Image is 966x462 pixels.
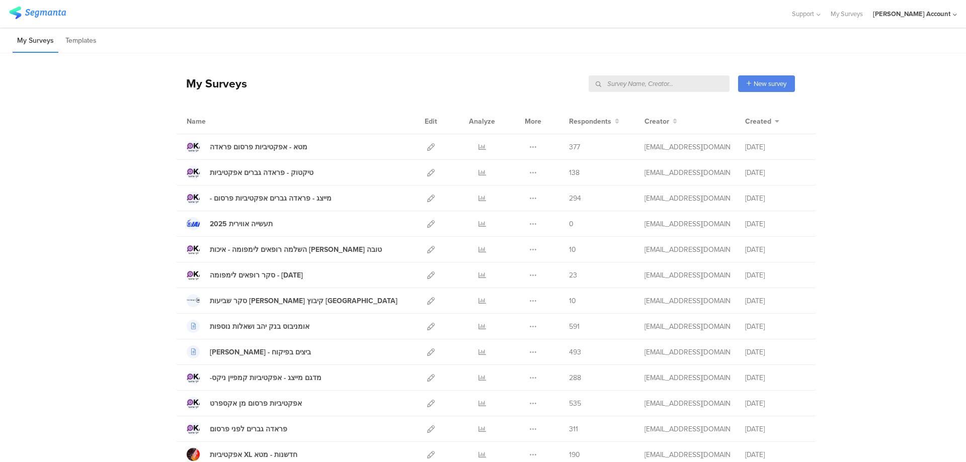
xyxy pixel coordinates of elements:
div: [DATE] [745,424,806,434]
span: 10 [569,244,576,255]
div: [DATE] [745,347,806,357]
span: 535 [569,398,581,409]
div: Analyze [467,109,497,134]
div: [DATE] [745,449,806,460]
li: My Surveys [13,29,58,53]
div: סקר שביעות רצון קיבוץ כנרת [210,296,397,306]
div: אומניבוס בנק יהב ושאלות נוספות [210,321,309,332]
div: More [522,109,544,134]
button: Creator [645,116,677,127]
div: miri@miridikman.co.il [645,449,730,460]
div: - מייצג - פראדה גברים אפקטיביות פרסום [210,193,332,204]
div: [DATE] [745,398,806,409]
div: -מדגם מייצג - אפקטיביות קמפיין ניקס [210,373,321,383]
span: 493 [569,347,581,357]
div: miri@miridikman.co.il [645,424,730,434]
span: 591 [569,321,580,332]
span: 10 [569,296,576,306]
div: miri@miridikman.co.il [645,142,730,152]
a: אפקטיביות פרסום מן אקספרט [187,397,302,410]
span: 311 [569,424,578,434]
div: miri@miridikman.co.il [645,219,730,229]
div: [DATE] [745,244,806,255]
div: השלמה רופאים לימפומה - איכות חיים טובה [210,244,382,255]
div: miri@miridikman.co.il [645,167,730,178]
div: [DATE] [745,193,806,204]
div: miri@miridikman.co.il [645,270,730,281]
button: Created [745,116,779,127]
span: Support [792,9,814,19]
div: miri@miridikman.co.il [645,398,730,409]
a: תעשייה אווירית 2025 [187,217,273,230]
div: [DATE] [745,142,806,152]
span: Created [745,116,771,127]
span: 23 [569,270,577,281]
div: טיקטוק - פראדה גברים אפקטיביות [210,167,313,178]
img: segmanta logo [9,7,66,19]
a: סקר רופאים לימפומה - [DATE] [187,268,303,282]
div: תעשייה אווירית 2025 [210,219,273,229]
a: - מייצג - פראדה גברים אפקטיביות פרסום [187,192,332,205]
a: טיקטוק - פראדה גברים אפקטיביות [187,166,313,179]
a: השלמה רופאים לימפומה - איכות [PERSON_NAME] טובה [187,243,382,256]
div: miri@miridikman.co.il [645,347,730,357]
span: New survey [754,79,786,88]
a: -מדגם מייצג - אפקטיביות קמפיין ניקס [187,371,321,384]
div: אסף פינק - ביצים בפיקוח [210,347,311,357]
a: פראדה גברים לפני פרסום [187,422,287,435]
button: Respondents [569,116,619,127]
a: אומניבוס בנק יהב ושאלות נוספות [187,320,309,333]
div: אפקטיביות XL חדשנות - מטא [210,449,297,460]
span: 138 [569,167,580,178]
span: 377 [569,142,580,152]
span: 294 [569,193,581,204]
div: Name [187,116,247,127]
div: miri@miridikman.co.il [645,296,730,306]
div: [PERSON_NAME] Account [873,9,950,19]
div: [DATE] [745,270,806,281]
span: Creator [645,116,669,127]
div: My Surveys [176,75,247,92]
a: מטא - אפקטיביות פרסום פראדה [187,140,307,153]
a: [PERSON_NAME] - ביצים בפיקוח [187,345,311,358]
li: Templates [61,29,101,53]
div: Edit [420,109,442,134]
div: פראדה גברים לפני פרסום [210,424,287,434]
div: miri@miridikman.co.il [645,321,730,332]
div: miri@miridikman.co.il [645,244,730,255]
div: miri@miridikman.co.il [645,193,730,204]
div: אפקטיביות פרסום מן אקספרט [210,398,302,409]
span: Respondents [569,116,611,127]
span: 288 [569,373,581,383]
span: 190 [569,449,580,460]
div: [DATE] [745,321,806,332]
span: 0 [569,219,574,229]
a: סקר שביעות [PERSON_NAME] קיבוץ [GEOGRAPHIC_DATA] [187,294,397,307]
div: [DATE] [745,296,806,306]
a: אפקטיביות XL חדשנות - מטא [187,448,297,461]
div: [DATE] [745,373,806,383]
div: [DATE] [745,167,806,178]
div: מטא - אפקטיביות פרסום פראדה [210,142,307,152]
div: miri@miridikman.co.il [645,373,730,383]
div: סקר רופאים לימפומה - ספטמבר 2025 [210,270,303,281]
input: Survey Name, Creator... [589,75,730,92]
div: [DATE] [745,219,806,229]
